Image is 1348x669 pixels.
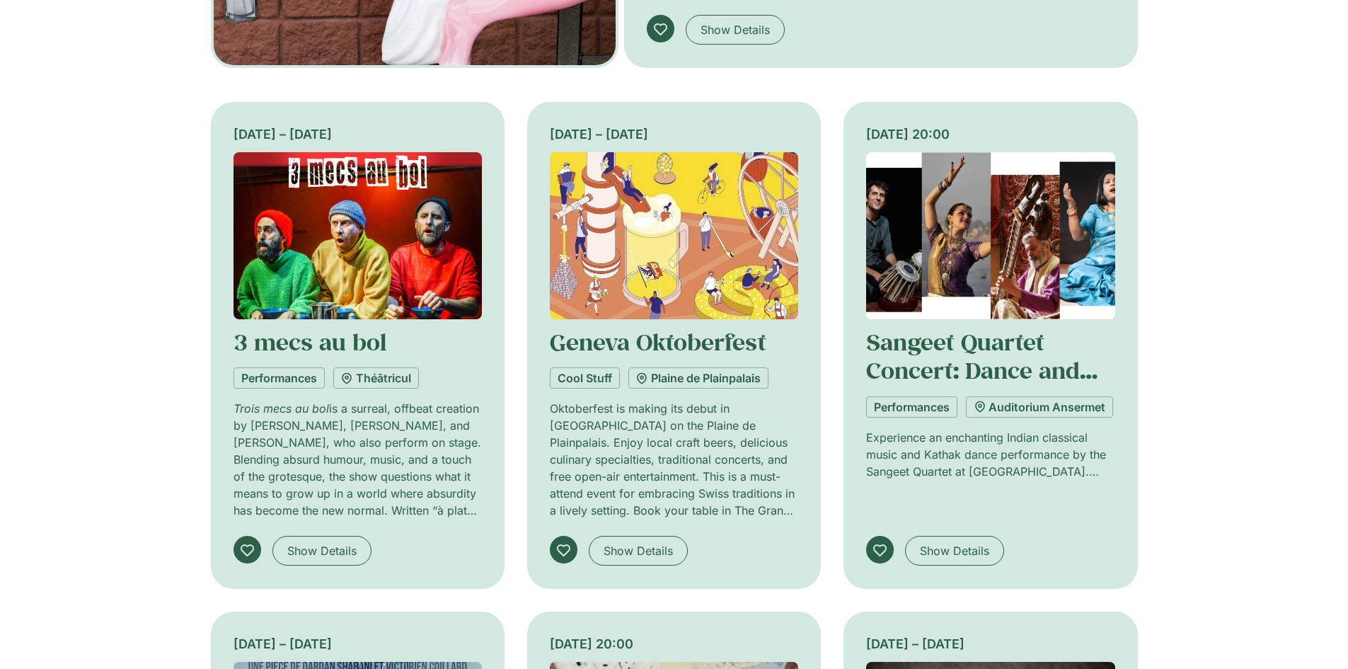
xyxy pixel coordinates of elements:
[234,400,482,519] p: is a surreal, offbeat creation by [PERSON_NAME], [PERSON_NAME], and [PERSON_NAME], who also perfo...
[866,634,1114,653] div: [DATE] – [DATE]
[550,125,798,144] div: [DATE] – [DATE]
[234,634,482,653] div: [DATE] – [DATE]
[234,401,329,416] em: Trois mecs au bol
[234,367,325,389] a: Performances
[920,542,989,559] span: Show Details
[272,536,371,566] a: Show Details
[550,634,798,653] div: [DATE] 20:00
[701,21,770,38] span: Show Details
[234,125,482,144] div: [DATE] – [DATE]
[866,125,1114,144] div: [DATE] 20:00
[905,536,1004,566] a: Show Details
[287,542,357,559] span: Show Details
[333,367,419,389] a: Théâtricul
[589,536,688,566] a: Show Details
[866,327,1098,442] a: Sangeet Quartet Concert: Dance and Music of [GEOGRAPHIC_DATA]
[866,429,1114,480] p: Experience an enchanting Indian classical music and Kathak dance performance by the Sangeet Quart...
[686,15,785,45] a: Show Details
[866,152,1114,319] img: Coolturalia - Concert Sangeet Quartet - Danse et musique de l'Inde du Nord
[550,400,798,519] p: Oktoberfest is making its debut in [GEOGRAPHIC_DATA] on the Plaine de Plainpalais. Enjoy local cr...
[550,367,620,389] a: Cool Stuff
[550,327,766,357] a: Geneva Oktoberfest
[604,542,673,559] span: Show Details
[628,367,768,389] a: Plaine de Plainpalais
[550,152,798,319] img: Coolturalia - Oktoberfest Genève
[966,396,1113,418] a: Auditorium Ansermet
[866,396,957,418] a: Performances
[234,327,386,357] a: 3 mecs au bol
